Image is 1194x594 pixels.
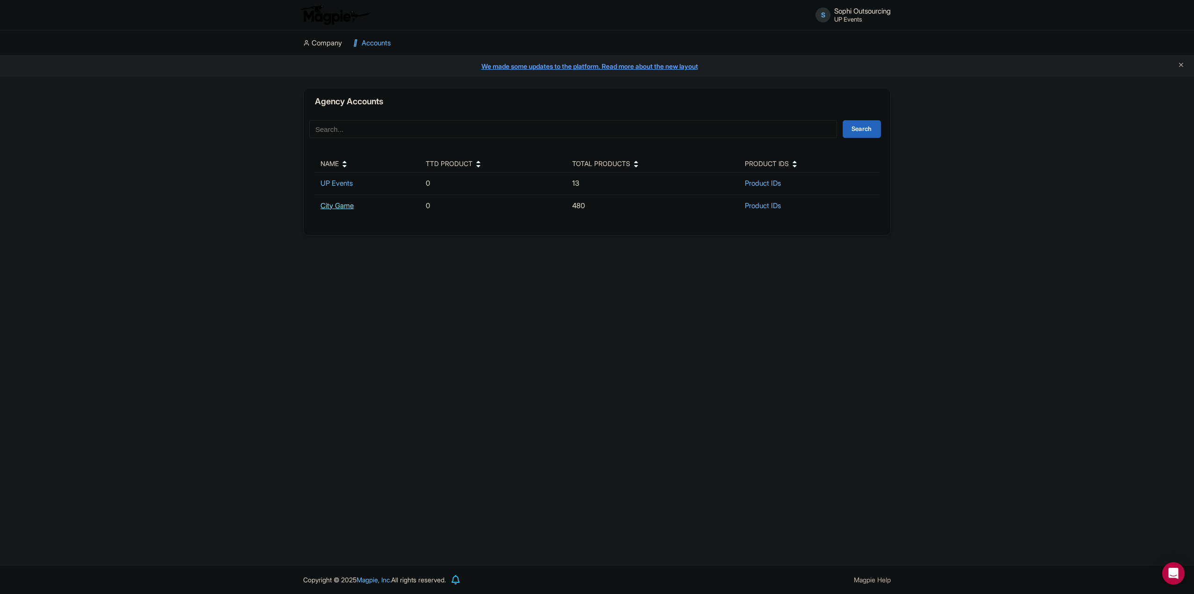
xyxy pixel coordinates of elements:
[353,30,391,56] a: Accounts
[6,61,1188,71] a: We made some updates to the platform. Read more about the new layout
[320,179,353,188] a: UP Events
[1162,562,1185,585] div: Open Intercom Messenger
[1178,60,1185,71] button: Close announcement
[357,576,391,584] span: Magpie, Inc.
[298,575,451,585] div: Copyright © 2025 All rights reserved.
[854,576,891,584] a: Magpie Help
[309,120,837,138] input: Search...
[843,120,881,138] button: Search
[745,201,781,210] a: Product IDs
[834,7,891,15] span: Sophi Outsourcing
[815,7,830,22] span: S
[745,179,781,188] a: Product IDs
[303,30,342,56] a: Company
[567,195,740,217] td: 480
[567,173,740,195] td: 13
[320,159,339,168] div: Name
[315,97,383,106] h4: Agency Accounts
[426,159,473,168] div: TTD Product
[420,173,567,195] td: 0
[834,16,891,22] small: UP Events
[420,195,567,217] td: 0
[810,7,891,22] a: S Sophi Outsourcing UP Events
[320,201,354,210] a: City Game
[298,5,371,25] img: logo-ab69f6fb50320c5b225c76a69d11143b.png
[572,159,630,168] div: Total Products
[745,159,789,168] div: Product IDs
